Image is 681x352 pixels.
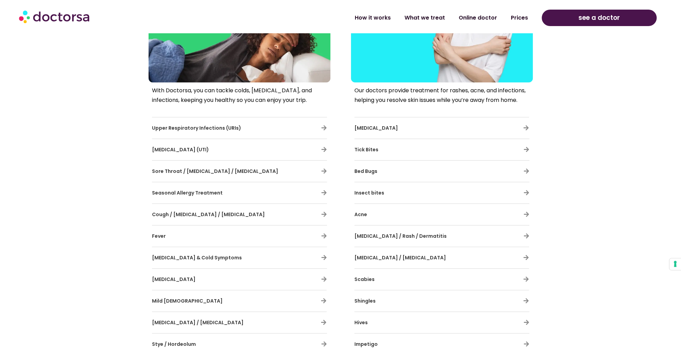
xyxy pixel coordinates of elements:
span: Fever [152,233,166,239]
a: What we treat [398,10,452,26]
span: Shingles [354,297,376,304]
span: Acne [354,211,367,218]
span: Tick Bites [354,146,378,153]
a: Prices [504,10,535,26]
span: [MEDICAL_DATA] / [MEDICAL_DATA] [354,254,446,261]
span: [MEDICAL_DATA] [152,276,196,283]
a: Seasonal Allergy Treatment [321,190,327,196]
a: How it works [348,10,398,26]
p: With Doctorsa, you can tackle colds, [MEDICAL_DATA], and infections, keeping you healthy so you c... [152,86,327,105]
a: Online doctor [452,10,504,26]
nav: Menu [175,10,535,26]
span: Hives [354,319,368,326]
span: Stye / Hordeolum [152,341,196,348]
span: Insect bites [354,189,384,196]
span: Bed Bugs [354,168,377,175]
span: [MEDICAL_DATA] [354,125,398,131]
a: Seasonal Allergy Treatment [152,189,223,196]
span: [MEDICAL_DATA] (UTI) [152,146,209,153]
a: Mild Asthma [321,298,327,304]
span: see a doctor [578,12,620,23]
span: [MEDICAL_DATA] & Cold Symptoms [152,254,242,261]
a: Mild [DEMOGRAPHIC_DATA] [152,297,223,304]
button: Your consent preferences for tracking technologies [669,258,681,270]
span: Scabies [354,276,375,283]
span: Upper Respiratory Infections (URIs) [152,125,241,131]
p: Our doctors provide treatment for rashes, acne, and infections, helping you resolve skin issues w... [354,86,529,105]
span: Impetigo [354,341,378,348]
span: [MEDICAL_DATA] / Rash / Dermatitis [354,233,447,239]
a: see a doctor [542,10,657,26]
span: Cough / [MEDICAL_DATA] / [MEDICAL_DATA] [152,211,265,218]
span: [MEDICAL_DATA] / [MEDICAL_DATA] [152,319,244,326]
span: Sore Throat / [MEDICAL_DATA] / [MEDICAL_DATA] [152,168,278,175]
